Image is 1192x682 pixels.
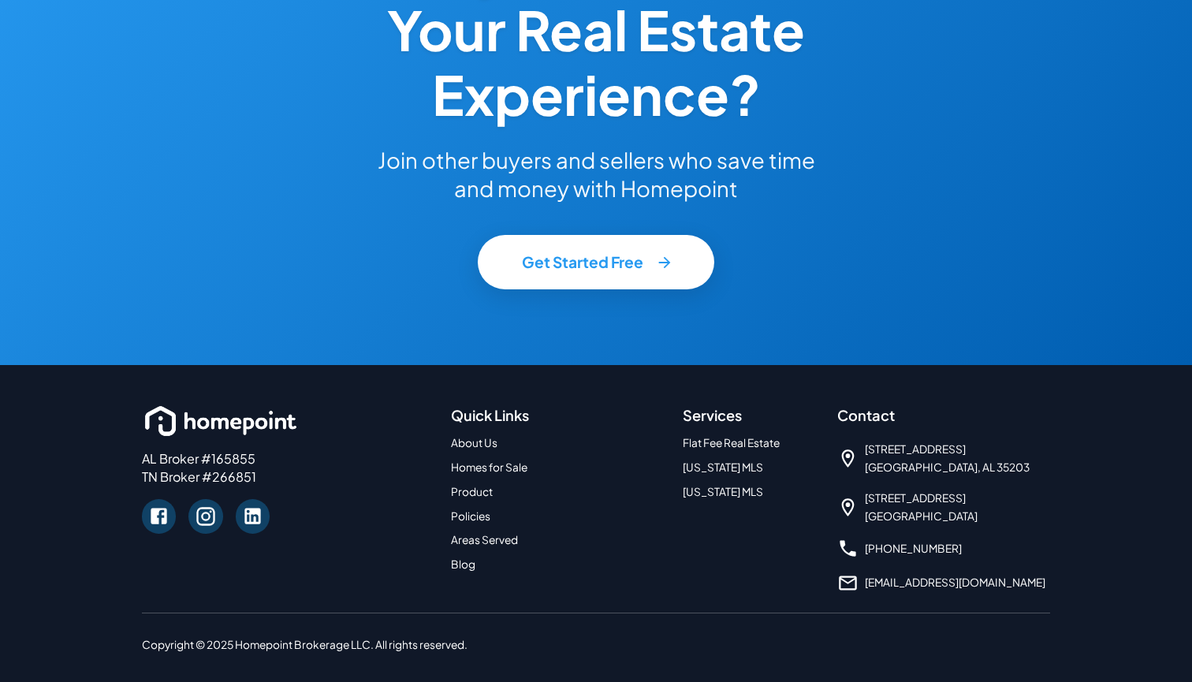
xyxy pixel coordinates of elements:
span: [STREET_ADDRESS] [GEOGRAPHIC_DATA], AL 35203 [865,441,1030,477]
button: Get Started Free [478,235,714,290]
a: Blog [451,557,475,571]
a: Flat Fee Real Estate [683,436,780,449]
h6: Quick Links [451,403,664,428]
a: Homes for Sale [451,460,527,474]
h5: Join other buyers and sellers who save time and money with Homepoint [359,146,833,203]
a: Areas Served [451,533,518,546]
a: Product [451,485,493,498]
span: [STREET_ADDRESS] [GEOGRAPHIC_DATA] [865,490,978,526]
h6: Contact [837,403,1050,428]
span: Copyright © 2025 Homepoint Brokerage LLC. All rights reserved. [142,638,467,651]
a: Policies [451,509,490,523]
img: homepoint_logo_white_horz.png [142,403,300,439]
a: [EMAIL_ADDRESS][DOMAIN_NAME] [865,576,1045,589]
h6: Services [683,403,818,428]
p: AL Broker #165855 TN Broker #266851 [142,450,432,486]
a: About Us [451,436,497,449]
a: [US_STATE] MLS [683,460,763,474]
a: [PHONE_NUMBER] [865,542,962,555]
a: [US_STATE] MLS [683,485,763,498]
